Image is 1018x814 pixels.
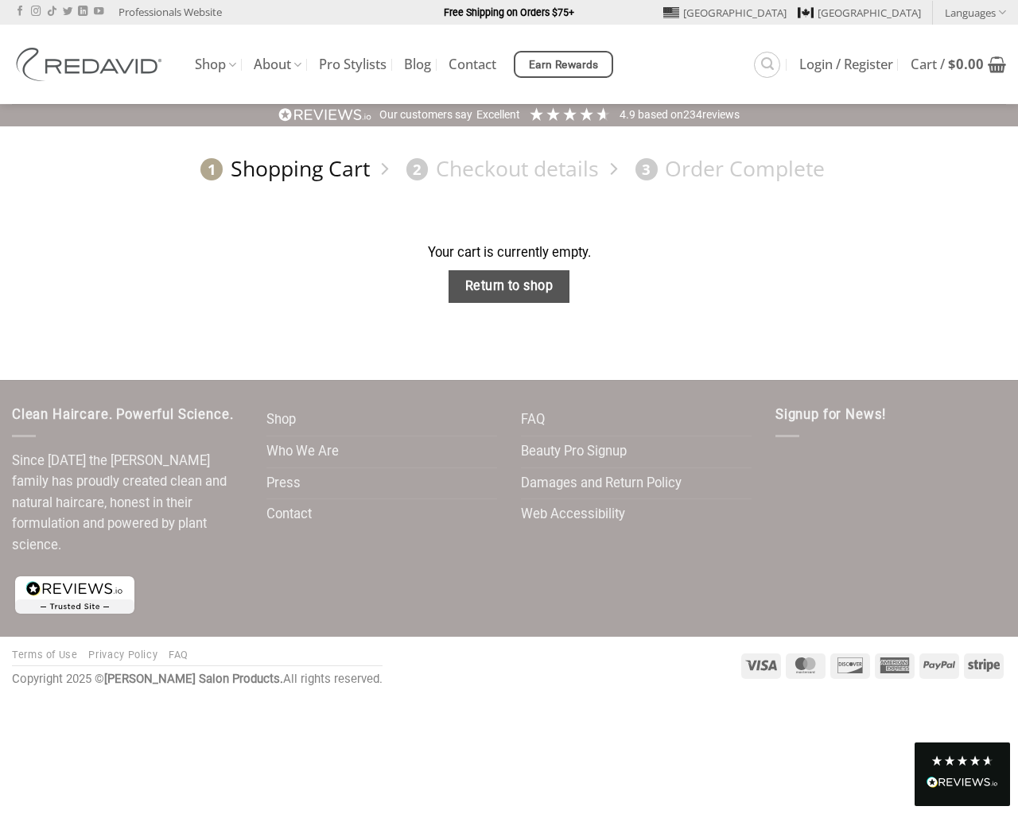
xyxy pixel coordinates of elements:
img: reviews-trust-logo-1.png [12,573,138,617]
img: REDAVID Salon Products | United States [12,48,171,81]
span: Earn Rewards [529,56,599,74]
span: 1 [200,158,223,180]
span: 234 [683,108,702,121]
strong: Free Shipping on Orders $75+ [444,6,574,18]
a: Follow on TikTok [47,6,56,17]
a: Search [754,52,780,78]
span: Login / Register [799,58,893,71]
div: 4.8 Stars [931,754,994,767]
span: 2 [406,158,429,180]
div: Our customers say [379,107,472,123]
a: FAQ [169,649,188,661]
div: Read All Reviews [927,773,998,794]
a: About [254,49,301,80]
div: 4.91 Stars [528,106,612,122]
div: Payment icons [739,651,1006,679]
a: Press [266,468,301,499]
strong: [PERSON_NAME] Salon Products. [104,672,283,686]
span: Cart / [911,58,984,71]
a: Damages and Return Policy [521,468,682,499]
div: Read All Reviews [915,742,1010,806]
img: REVIEWS.io [278,107,372,122]
a: Shop [266,405,296,436]
a: Who We Are [266,436,339,467]
img: REVIEWS.io [927,777,998,788]
span: $ [948,55,956,73]
a: Follow on Instagram [31,6,41,17]
a: Contact [266,499,312,530]
p: Since [DATE] the [PERSON_NAME] family has proudly created clean and natural haircare, honest in t... [12,451,243,556]
a: Beauty Pro Signup [521,436,627,467]
a: Follow on LinkedIn [78,6,87,17]
a: View cart [911,47,1006,82]
a: Follow on Facebook [15,6,25,17]
bdi: 0.00 [948,55,984,73]
a: Contact [449,50,496,79]
div: Copyright 2025 © All rights reserved. [12,670,383,689]
a: Shop [195,49,236,80]
a: Web Accessibility [521,499,625,530]
a: Follow on Twitter [63,6,72,17]
a: Earn Rewards [514,51,613,78]
span: Clean Haircare. Powerful Science. [12,407,233,422]
a: Pro Stylists [319,50,387,79]
a: Follow on YouTube [94,6,103,17]
a: Terms of Use [12,649,78,661]
a: [GEOGRAPHIC_DATA] [798,1,921,25]
div: Excellent [476,107,520,123]
a: Return to shop [449,270,569,303]
span: Signup for News! [775,407,886,422]
span: reviews [702,108,740,121]
a: Blog [404,50,431,79]
a: [GEOGRAPHIC_DATA] [663,1,787,25]
a: 1Shopping Cart [193,155,370,183]
a: 2Checkout details [398,155,599,183]
a: FAQ [521,405,545,436]
a: Login / Register [799,50,893,79]
a: Privacy Policy [88,649,157,661]
a: Languages [945,1,1006,24]
span: 4.9 [620,108,638,121]
div: Your cart is currently empty. [12,242,1006,264]
nav: Checkout steps [12,143,1006,195]
span: Based on [638,108,683,121]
